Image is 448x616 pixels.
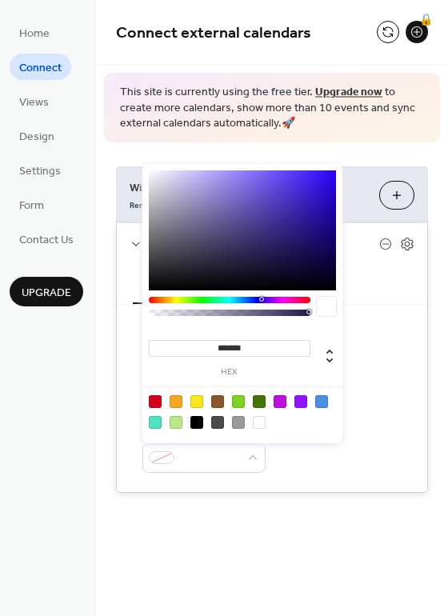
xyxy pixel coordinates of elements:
[274,395,286,408] div: #BD10E0
[133,266,194,304] button: Settings
[190,395,203,408] div: #F8E71C
[10,277,83,306] button: Upgrade
[10,157,70,183] a: Settings
[10,54,71,80] a: Connect
[211,395,224,408] div: #8B572A
[190,416,203,429] div: #000000
[211,416,224,429] div: #4A4A4A
[170,416,182,429] div: #B8E986
[19,94,49,111] span: Views
[253,395,266,408] div: #417505
[10,122,64,149] a: Design
[130,199,161,210] span: Remove
[232,395,245,408] div: #7ED321
[22,285,71,302] span: Upgrade
[19,232,74,249] span: Contact Us
[315,395,328,408] div: #4A90E2
[170,395,182,408] div: #F5A623
[10,226,83,252] a: Contact Us
[130,179,366,196] span: Wix Events
[19,163,61,180] span: Settings
[10,191,54,218] a: Form
[253,416,266,429] div: #FFFFFF
[10,19,59,46] a: Home
[10,88,58,114] a: Views
[294,395,307,408] div: #9013FE
[315,82,382,103] a: Upgrade now
[19,60,62,77] span: Connect
[116,18,311,49] span: Connect external calendars
[149,368,310,377] label: hex
[149,416,162,429] div: #50E3C2
[120,85,424,132] span: This site is currently using the free tier. to create more calendars, show more than 10 events an...
[19,129,54,146] span: Design
[19,198,44,214] span: Form
[232,416,245,429] div: #9B9B9B
[19,26,50,42] span: Home
[149,395,162,408] div: #D0021B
